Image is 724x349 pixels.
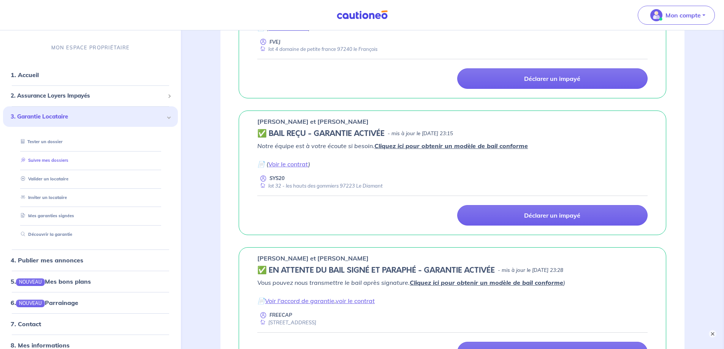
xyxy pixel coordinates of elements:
[524,75,580,82] p: Déclarer un impayé
[18,139,63,144] a: Tester un dossier
[11,112,165,121] span: 3. Garantie Locataire
[12,154,169,167] div: Suivre mes dossiers
[524,212,580,219] p: Déclarer un impayé
[11,92,165,100] span: 2. Assurance Loyers Impayés
[12,173,169,185] div: Valider un locataire
[265,297,334,305] a: Voir l'accord de garantie
[650,9,662,21] img: illu_account_valid_menu.svg
[709,330,716,338] button: ×
[257,46,377,53] div: lot 4 domaine de petite france 97240 le François
[257,24,310,32] em: 📄 ( )
[12,210,169,222] div: Mes garanties signées
[257,160,310,168] em: 📄 ( )
[457,205,648,226] a: Déclarer un impayé
[18,158,68,163] a: Suivre mes dossiers
[268,24,308,32] a: Voir le contrat
[334,10,391,20] img: Cautioneo
[11,299,78,306] a: 6.NOUVEAUParrainage
[18,213,74,218] a: Mes garanties signées
[18,232,72,237] a: Découvrir la garantie
[269,175,285,182] p: SYS20
[12,228,169,241] div: Découvrir la garantie
[257,117,369,126] p: [PERSON_NAME] et [PERSON_NAME]
[3,67,178,82] div: 1. Accueil
[269,311,292,319] p: FREECAP
[268,160,308,168] a: Voir le contrat
[257,266,648,275] div: state: CONTRACT-SIGNED, Context: IN-LANDLORD,IS-GL-CAUTION-IN-LANDLORD
[457,68,648,89] a: Déclarer un impayé
[11,278,91,285] a: 5.NOUVEAUMes bons plans
[257,254,369,263] p: [PERSON_NAME] et [PERSON_NAME]
[498,267,563,274] p: - mis à jour le [DATE] 23:28
[257,182,383,190] div: lot 32 - les hauts des gommiers 97223 Le Diamant
[12,136,169,148] div: Tester un dossier
[11,71,39,79] a: 1. Accueil
[388,130,453,137] p: - mis à jour le [DATE] 23:15
[3,88,178,103] div: 2. Assurance Loyers Impayés
[3,274,178,289] div: 5.NOUVEAUMes bons plans
[257,279,565,286] em: Vous pouvez nous transmettre le bail après signature. )
[665,11,701,20] p: Mon compte
[3,316,178,332] div: 7. Contact
[257,129,648,138] div: state: CONTRACT-VALIDATED, Context: IN-LANDLORD,IS-GL-CAUTION-IN-LANDLORD
[51,44,130,51] p: MON ESPACE PROPRIÉTAIRE
[638,6,715,25] button: illu_account_valid_menu.svgMon compte
[11,256,83,264] a: 4. Publier mes annonces
[257,266,495,275] h5: ✅️️️ EN ATTENTE DU BAIL SIGNÉ ET PARAPHÉ - GARANTIE ACTIVÉE
[269,38,280,46] p: FVEJ
[374,142,528,150] a: Cliquez ici pour obtenir un modèle de bail conforme
[257,129,385,138] h5: ✅ BAIL REÇU - GARANTIE ACTIVÉE
[3,253,178,268] div: 4. Publier mes annonces
[18,176,68,182] a: Valider un locataire
[257,142,528,150] em: Notre équipe est à votre écoute si besoin.
[3,106,178,127] div: 3. Garantie Locataire
[410,279,563,286] a: Cliquez ici pour obtenir un modèle de bail conforme
[3,295,178,310] div: 6.NOUVEAUParrainage
[12,191,169,204] div: Inviter un locataire
[336,297,375,305] a: voir le contrat
[18,194,67,200] a: Inviter un locataire
[257,297,375,305] em: 📄 ,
